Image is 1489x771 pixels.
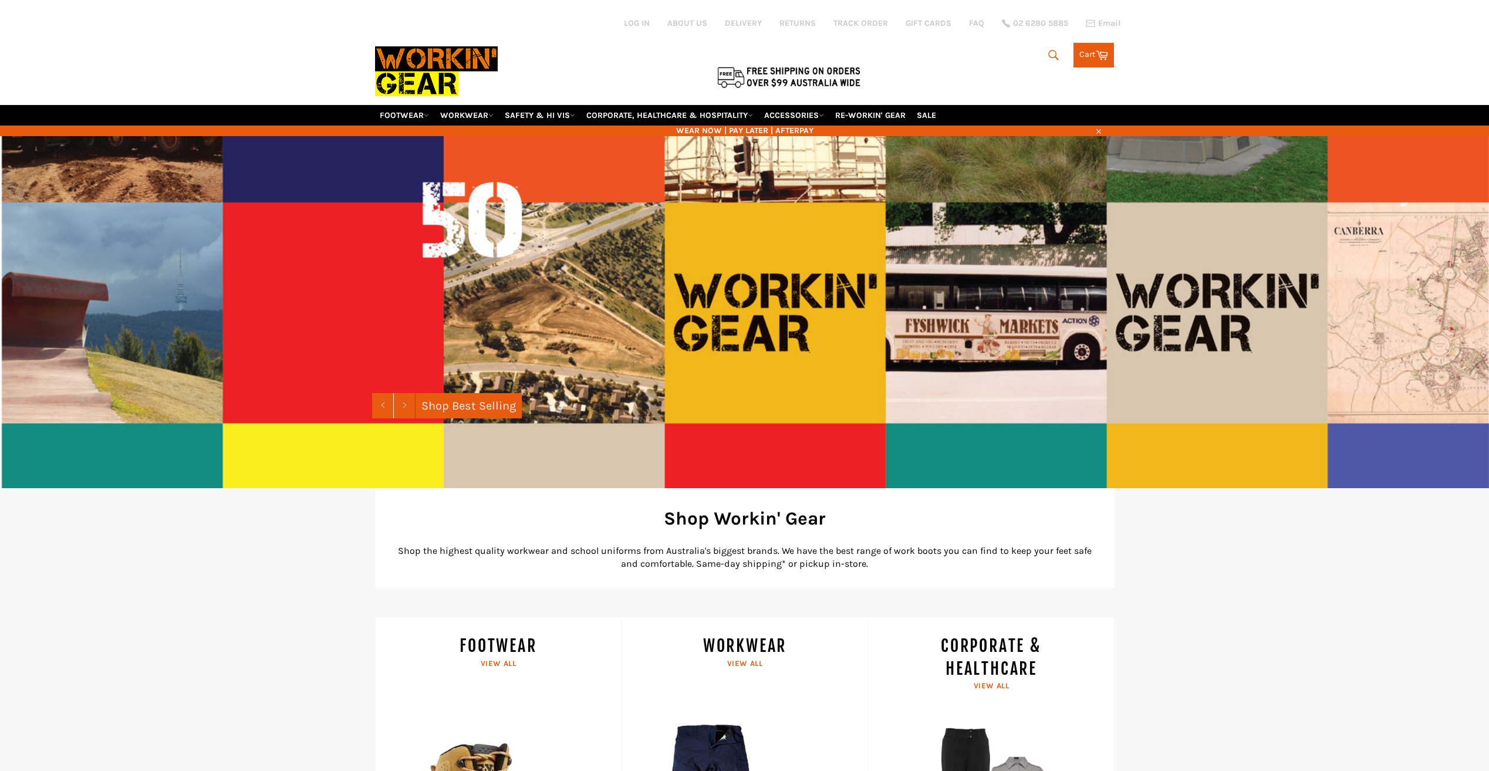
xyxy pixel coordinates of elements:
a: Cart [1073,43,1114,67]
a: Shop Best Selling [416,393,522,418]
span: Email [1098,19,1120,28]
a: FOOTWEAR [375,105,434,126]
a: 02 6280 5885 [1002,19,1068,28]
span: WEAR NOW | PAY LATER | AFTERPAY [375,125,1115,136]
span: 02 6280 5885 [1013,19,1068,28]
a: Log in [624,18,650,28]
a: TRACK ORDER [833,18,888,29]
a: RETURNS [779,18,816,29]
p: Shop the highest quality workwear and school uniforms from Australia's biggest brands. We have th... [393,545,1097,570]
a: SALE [912,105,941,126]
a: SAFETY & HI VIS [500,105,580,126]
a: Email [1086,19,1120,28]
a: GIFT CARDS [906,18,951,29]
img: Flat $9.95 shipping Australia wide [715,65,862,89]
h2: Shop Workin' Gear [393,506,1097,531]
a: ACCESSORIES [759,105,829,126]
a: WORKWEAR [435,105,498,126]
a: CORPORATE, HEALTHCARE & HOSPITALITY [582,105,758,126]
a: FAQ [969,18,984,29]
a: ABOUT US [667,18,707,29]
a: DELIVERY [725,18,762,29]
a: RE-WORKIN' GEAR [830,105,910,126]
img: Workin Gear leaders in Workwear, Safety Boots, PPE, Uniforms. Australia's No.1 in Workwear [375,38,498,104]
